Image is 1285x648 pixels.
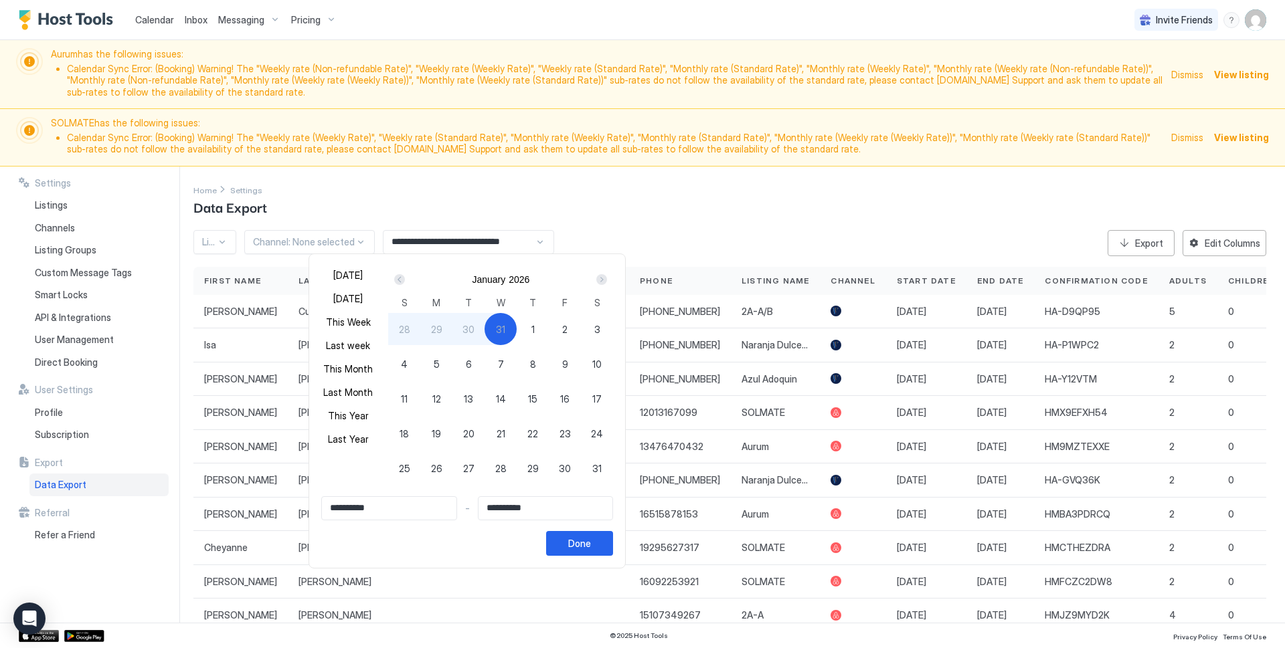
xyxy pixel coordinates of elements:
span: 2 [562,322,568,336]
button: 22 [517,417,549,449]
span: 5 [434,357,440,371]
button: Last week [321,336,375,354]
span: 31 [496,322,505,336]
span: M [432,296,440,310]
button: 1 [517,313,549,345]
button: 8 [517,348,549,380]
button: 4 [388,348,420,380]
button: 28 [485,452,517,484]
span: T [529,296,536,310]
button: 23 [549,417,581,449]
button: 6 [452,348,485,380]
span: 7 [498,357,504,371]
button: This Year [321,407,375,425]
button: 3 [581,313,613,345]
button: 5 [420,348,452,380]
span: 12 [432,392,441,406]
button: [DATE] [321,266,375,284]
span: 10 [592,357,602,371]
button: 27 [452,452,485,484]
button: 10 [581,348,613,380]
span: 27 [463,461,475,475]
button: 31 [485,313,517,345]
span: 31 [592,461,602,475]
button: 13 [452,383,485,415]
button: 19 [420,417,452,449]
button: This Month [321,360,375,378]
button: 14 [485,383,517,415]
button: 11 [388,383,420,415]
button: 15 [517,383,549,415]
span: 18 [400,427,409,441]
button: 26 [420,452,452,484]
span: 29 [527,461,539,475]
button: Last Year [321,430,375,448]
button: Last Month [321,383,375,401]
button: This Week [321,313,375,331]
span: F [562,296,568,310]
span: 11 [401,392,408,406]
div: Open Intercom Messenger [13,603,46,635]
button: Next [592,272,610,288]
span: 25 [399,461,410,475]
button: Done [546,531,613,556]
button: 20 [452,417,485,449]
button: 12 [420,383,452,415]
span: S [402,296,408,310]
button: 9 [549,348,581,380]
span: 23 [560,427,571,441]
button: 21 [485,417,517,449]
button: 7 [485,348,517,380]
span: 30 [462,322,475,336]
button: 30 [549,452,581,484]
button: 29 [517,452,549,484]
button: 16 [549,383,581,415]
span: 29 [431,322,442,336]
span: 8 [530,357,536,371]
button: 2026 [509,274,529,285]
input: Input Field [322,497,456,520]
span: 1 [531,322,535,336]
button: 24 [581,417,613,449]
span: 28 [495,461,507,475]
span: W [497,296,505,310]
button: 17 [581,383,613,415]
span: T [465,296,472,310]
button: 29 [420,313,452,345]
span: 9 [562,357,568,371]
button: 18 [388,417,420,449]
button: 31 [581,452,613,484]
span: 4 [401,357,408,371]
button: 30 [452,313,485,345]
span: 13 [464,392,473,406]
span: 30 [559,461,571,475]
span: 26 [431,461,442,475]
div: Done [568,536,591,550]
span: 6 [466,357,472,371]
button: 25 [388,452,420,484]
span: 17 [592,392,602,406]
button: [DATE] [321,290,375,308]
button: January [472,274,505,285]
span: 21 [497,427,505,441]
span: S [594,296,600,310]
span: 22 [527,427,538,441]
span: 15 [528,392,537,406]
span: 3 [594,322,600,336]
span: 14 [496,392,506,406]
span: 20 [463,427,475,441]
button: 28 [388,313,420,345]
button: 2 [549,313,581,345]
span: 16 [560,392,570,406]
span: 24 [591,427,603,441]
span: - [465,502,470,514]
button: Prev [392,272,410,288]
input: Input Field [479,497,613,520]
span: 28 [399,322,410,336]
span: 19 [432,427,441,441]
